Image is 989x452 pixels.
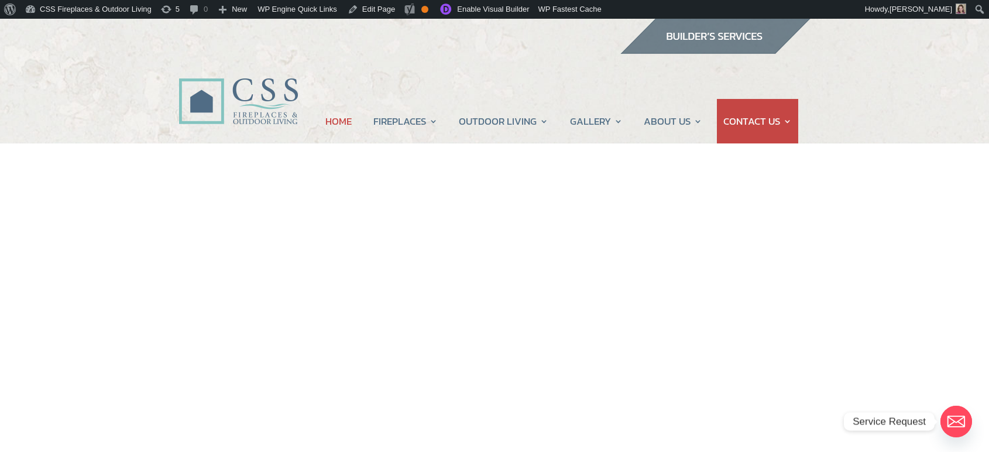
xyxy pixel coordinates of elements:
[325,99,352,143] a: HOME
[178,46,298,131] img: CSS Fireplaces & Outdoor Living (Formerly Construction Solutions & Supply)- Jacksonville Ormond B...
[940,406,972,437] a: Email
[890,5,952,13] span: [PERSON_NAME]
[620,43,811,58] a: builder services construction supply
[644,99,702,143] a: ABOUT US
[620,19,811,54] img: builders_btn
[421,6,428,13] div: OK
[459,99,548,143] a: OUTDOOR LIVING
[373,99,438,143] a: FIREPLACES
[723,99,792,143] a: CONTACT US
[570,99,623,143] a: GALLERY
